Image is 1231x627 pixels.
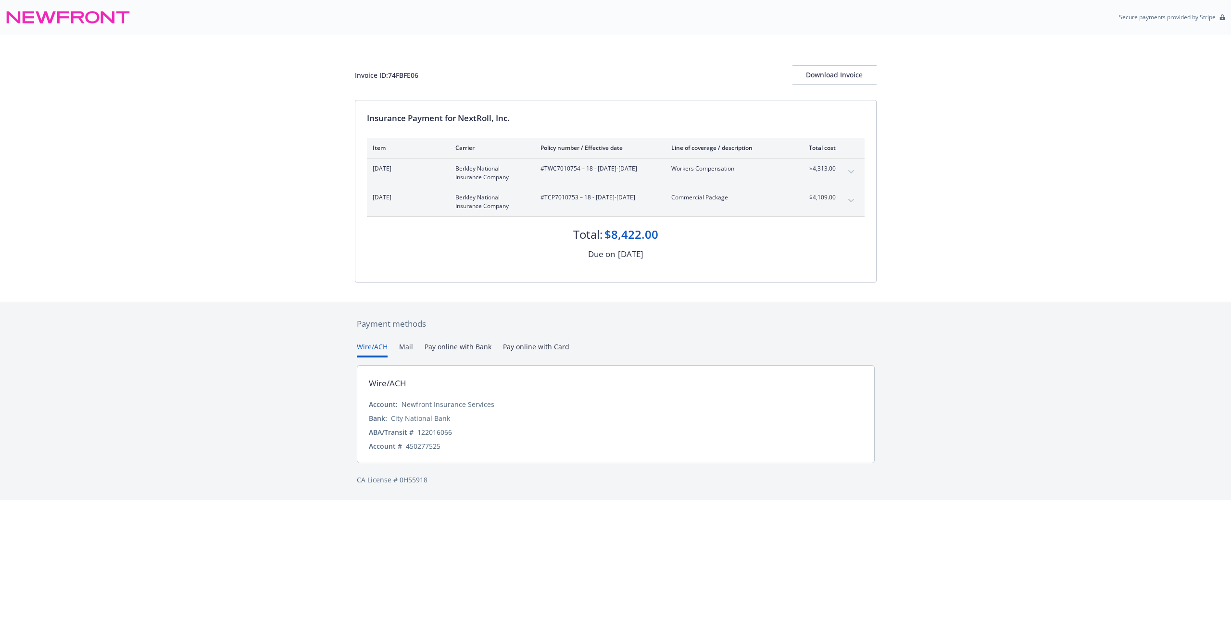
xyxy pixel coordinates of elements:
[367,187,865,216] div: [DATE]Berkley National Insurance Company#TCP7010753 – 18 - [DATE]-[DATE]Commercial Package$4,109....
[369,413,387,423] div: Bank:
[357,475,875,485] div: CA License # 0H55918
[671,164,784,173] span: Workers Compensation
[369,427,414,437] div: ABA/Transit #
[369,399,398,409] div: Account:
[792,65,877,85] button: Download Invoice
[391,413,450,423] div: City National Bank
[373,144,440,152] div: Item
[357,342,388,357] button: Wire/ACH
[455,164,525,182] span: Berkley National Insurance Company
[357,318,875,330] div: Payment methods
[1119,13,1216,21] p: Secure payments provided by Stripe
[406,441,440,451] div: 450277525
[425,342,491,357] button: Pay online with Bank
[455,144,525,152] div: Carrier
[369,377,406,390] div: Wire/ACH
[588,248,615,260] div: Due on
[455,193,525,210] span: Berkley National Insurance Company
[800,193,836,202] span: $4,109.00
[417,427,452,437] div: 122016066
[800,144,836,152] div: Total cost
[373,164,440,173] span: [DATE]
[618,248,643,260] div: [DATE]
[540,144,656,152] div: Policy number / Effective date
[399,342,413,357] button: Mail
[573,226,603,243] div: Total:
[540,164,656,173] span: #TWC7010754 – 18 - [DATE]-[DATE]
[373,193,440,202] span: [DATE]
[671,193,784,202] span: Commercial Package
[800,164,836,173] span: $4,313.00
[367,159,865,187] div: [DATE]Berkley National Insurance Company#TWC7010754 – 18 - [DATE]-[DATE]Workers Compensation$4,31...
[367,112,865,124] div: Insurance Payment for NextRoll, Inc.
[402,399,494,409] div: Newfront Insurance Services
[843,164,859,180] button: expand content
[792,66,877,84] div: Download Invoice
[540,193,656,202] span: #TCP7010753 – 18 - [DATE]-[DATE]
[843,193,859,209] button: expand content
[503,342,569,357] button: Pay online with Card
[604,226,658,243] div: $8,422.00
[369,441,402,451] div: Account #
[355,70,418,80] div: Invoice ID: 74FBFE06
[671,144,784,152] div: Line of coverage / description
